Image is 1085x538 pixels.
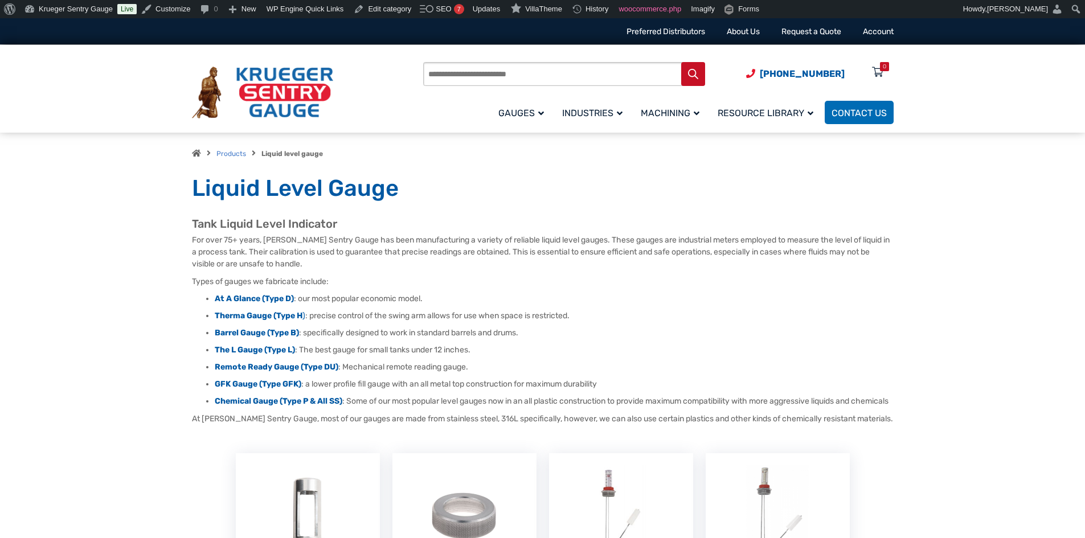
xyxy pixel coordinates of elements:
[215,311,305,321] a: Therma Gauge (Type H)
[760,68,845,79] span: [PHONE_NUMBER]
[727,27,760,36] a: About Us
[192,413,894,425] p: At [PERSON_NAME] Sentry Gauge, most of our gauges are made from stainless steel, 316L specificall...
[192,234,894,270] p: For over 75+ years, [PERSON_NAME] Sentry Gauge has been manufacturing a variety of reliable liqui...
[863,27,894,36] a: Account
[192,217,894,231] h2: Tank Liquid Level Indicator
[883,62,886,71] div: 0
[215,293,894,305] li: : our most popular economic model.
[555,99,634,126] a: Industries
[215,311,302,321] strong: Therma Gauge (Type H
[215,294,294,303] a: At A Glance (Type D)
[781,27,841,36] a: Request a Quote
[192,276,894,288] p: Types of gauges we fabricate include:
[261,150,323,158] strong: Liquid level gauge
[641,108,699,118] span: Machining
[746,67,845,81] a: Phone Number (920) 434-8860
[215,310,894,322] li: : precise control of the swing arm allows for use when space is restricted.
[215,379,894,390] li: : a lower profile fill gauge with an all metal top construction for maximum durability
[215,379,301,389] a: GFK Gauge (Type GFK)
[192,67,333,119] img: Krueger Sentry Gauge
[718,108,813,118] span: Resource Library
[832,108,887,118] span: Contact Us
[192,174,894,203] h1: Liquid Level Gauge
[215,362,338,372] a: Remote Ready Gauge (Type DU)
[825,101,894,124] a: Contact Us
[634,99,711,126] a: Machining
[492,99,555,126] a: Gauges
[562,108,623,118] span: Industries
[215,345,295,355] a: The L Gauge (Type L)
[215,327,894,339] li: : specifically designed to work in standard barrels and drums.
[215,362,894,373] li: : Mechanical remote reading gauge.
[215,344,894,356] li: : The best gauge for small tanks under 12 inches.
[215,396,894,407] li: : Some of our most popular level gauges now in an all plastic construction to provide maximum com...
[627,27,705,36] a: Preferred Distributors
[498,108,544,118] span: Gauges
[711,99,825,126] a: Resource Library
[216,150,246,158] a: Products
[215,328,299,338] a: Barrel Gauge (Type B)
[215,396,342,406] a: Chemical Gauge (Type P & All SS)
